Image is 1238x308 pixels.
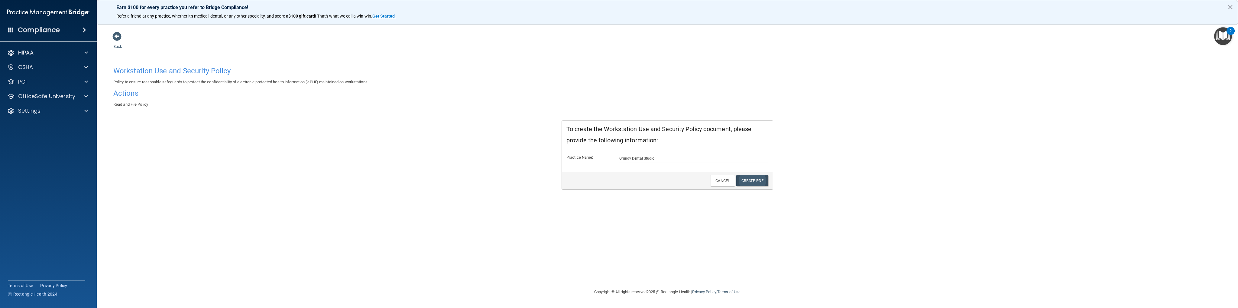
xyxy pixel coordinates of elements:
h4: Workstation Use and Security Policy [113,67,1221,75]
a: Get Started [372,14,396,18]
a: OSHA [7,64,88,71]
span: Refer a friend at any practice, whether it's medical, dental, or any other speciality, and score a [116,14,288,18]
p: OSHA [18,64,33,71]
p: HIPAA [18,49,34,56]
strong: $100 gift card [288,14,315,18]
p: Settings [18,107,41,114]
div: To create the Workstation Use and Security Policy document, please provide the following informat... [562,121,773,149]
div: Copyright © All rights reserved 2025 @ Rectangle Health | | [557,282,778,302]
label: Practice Name: [562,154,615,161]
span: Read and File Policy [113,102,148,107]
p: OfficeSafe University [18,93,75,100]
span: Ⓒ Rectangle Health 2024 [8,291,57,297]
a: Create PDF [736,175,768,186]
a: Terms of Use [8,283,33,289]
p: Earn $100 for every practice you refer to Bridge Compliance! [116,5,1218,10]
a: HIPAA [7,49,88,56]
img: PMB logo [7,6,89,18]
a: OfficeSafe University [7,93,88,100]
a: Privacy Policy [40,283,67,289]
span: ! That's what we call a win-win. [315,14,372,18]
a: PCI [7,78,88,85]
div: 2 [1230,31,1232,39]
strong: Get Started [372,14,395,18]
button: Close [1227,2,1233,12]
h4: Compliance [18,26,60,34]
span: Policy to ensure reasonable safeguards to protect the confidentiality of electronic protected hea... [113,80,368,84]
a: Back [113,37,122,49]
button: Open Resource Center, 2 new notifications [1214,27,1232,45]
a: Privacy Policy [692,290,716,294]
a: Cancel [710,175,735,186]
p: PCI [18,78,27,85]
h4: Actions [113,89,1221,97]
a: Settings [7,107,88,114]
a: Terms of Use [717,290,741,294]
